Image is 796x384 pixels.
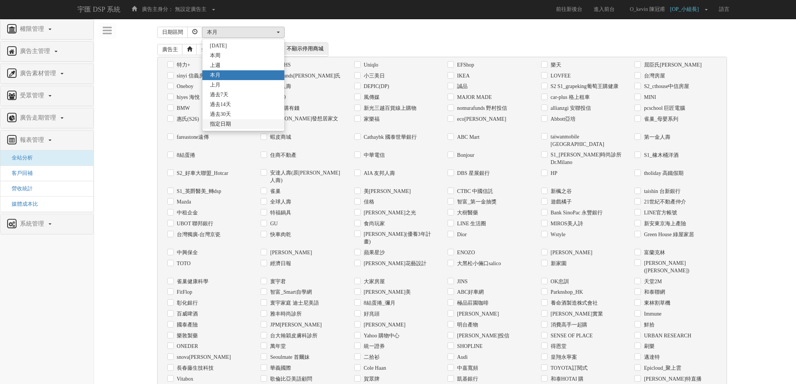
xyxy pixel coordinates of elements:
a: 客戶回補 [6,170,33,176]
label: nomurafunds 野村投信 [455,105,507,112]
a: 全選 [196,44,217,55]
label: FitFlop [175,288,192,296]
span: 本月 [210,71,220,79]
label: IKEA [455,72,469,80]
label: 中華電信 [362,152,385,159]
span: 上月 [210,81,220,89]
label: 寰宇君 [268,278,286,285]
label: 安達人壽(原[PERSON_NAME]人壽) [268,169,343,184]
a: 權限管理 [6,23,88,35]
label: 8結蛋捲 [175,152,195,159]
label: Cathaybk 國泰世華銀行 [362,134,417,141]
label: taishin 台新銀行 [642,188,681,195]
label: UBOT 聯邦銀行 [175,220,213,228]
label: Wstyle [549,231,566,238]
label: 雀巢 [268,188,281,195]
label: 富蘭克林 [642,249,665,257]
a: 報表管理 [6,134,88,146]
label: 新家園 [549,260,567,267]
label: 邁達特 [642,354,660,361]
label: 極品莊園咖啡 [455,299,489,307]
label: 百威啤酒 [175,310,198,318]
span: 過去7天 [210,91,228,99]
label: 中嘉寬頻 [455,364,478,372]
label: ONEDER [175,343,198,350]
label: Dior [455,231,467,238]
label: [PERSON_NAME](優養3年計畫) [362,231,437,246]
label: SENSE ОF PLACE [549,332,593,340]
label: 新安東京海上產險 [642,220,686,228]
label: 凱基銀行 [455,375,478,383]
span: 廣告走期管理 [18,114,60,121]
label: Immune [642,310,662,318]
label: fareastone遠傳 [175,134,209,141]
label: JINS [455,278,468,285]
label: GU [268,220,278,228]
label: 佳格 [362,198,374,206]
label: BMW [175,105,190,112]
a: 廣告主管理 [6,46,88,58]
label: 二拾衫 [362,354,380,361]
label: 賀眾牌 [362,375,380,383]
span: 無設定廣告主 [175,6,207,12]
label: 智富_第一金抽獎 [455,198,497,206]
label: ENOZO [455,249,475,257]
label: S2_好車大聯盟_Hotcar [175,170,228,177]
a: 媒體成本比 [6,201,38,207]
label: [PERSON_NAME]([PERSON_NAME]) [642,260,717,275]
label: MINI [642,94,656,101]
label: 智富_Smart自學網 [268,288,311,296]
span: 報表管理 [18,137,48,143]
label: Uniqlo [362,61,378,69]
label: Epicloud_聚上雲 [642,364,682,372]
a: 廣告素材管理 [6,68,88,80]
label: [PERSON_NAME]美 [362,288,411,296]
label: OK忠訓 [549,278,569,285]
label: 第一金人壽 [642,134,670,141]
span: 不顯示停用商城 [282,43,328,55]
label: 和泰聯網 [642,288,665,296]
span: 本周 [210,52,220,59]
a: 營收統計 [6,186,33,191]
span: [DATE] [210,42,227,50]
label: Vitabox [175,375,193,383]
label: JPM[PERSON_NAME] [268,321,322,329]
label: 誠品 [455,83,468,90]
label: 長春藤生技科技 [175,364,214,372]
label: Abbott亞培 [549,115,576,123]
label: LOVFEE [549,72,571,80]
label: 刷樂 [642,343,655,350]
label: LINE 生活圈 [455,220,486,228]
label: [PERSON_NAME] [268,249,312,257]
label: 東林割草機 [642,299,670,307]
label: 皇翔永寧案 [549,354,577,361]
label: 快車肉乾 [268,231,291,238]
label: 屈臣氏[PERSON_NAME] [642,61,702,69]
label: [PERSON_NAME]投信 [455,332,509,340]
label: 台大翰穎皮膚科診所 [268,332,317,340]
label: 彰化銀行 [175,299,198,307]
label: 特福鍋具 [268,209,291,217]
a: 系統管理 [6,218,88,230]
label: 惠氏(S26) [175,115,199,123]
label: TOTO [175,260,191,267]
label: 養命酒製造株式會社 [549,299,598,307]
span: 過去14天 [210,101,231,108]
span: 廣告主管理 [18,48,54,54]
label: S1_英爵醫美_轉dsp [175,188,221,195]
label: 中興保全 [175,249,198,257]
label: 寰宇家庭 迪士尼美語 [268,299,319,307]
label: AIA 友邦人壽 [362,170,395,177]
label: URBAN RESEARCH [642,332,691,340]
label: 美[PERSON_NAME] [362,188,411,195]
span: O_kevin 陳冠甫 [626,6,669,12]
label: [PERSON_NAME]發想居家文創 [268,115,343,130]
div: 本月 [207,29,275,36]
label: Green House 綠屋家居 [642,231,694,238]
label: 華義國際 [268,364,291,372]
label: EFShop [455,61,474,69]
a: 全站分析 [6,155,33,161]
label: 大家房屋 [362,278,385,285]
